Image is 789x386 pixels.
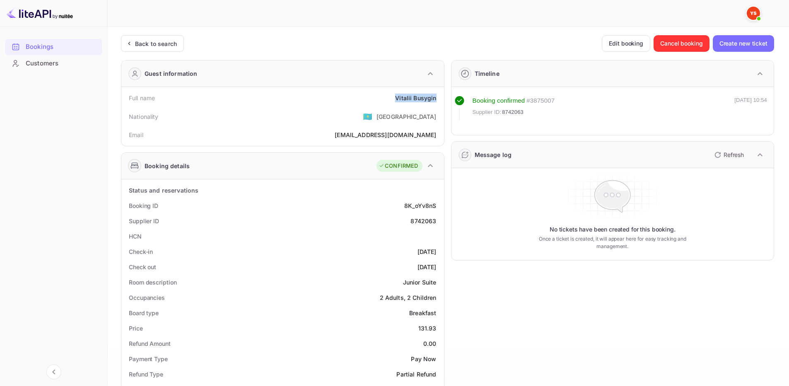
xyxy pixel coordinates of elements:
[129,232,142,241] div: HCN
[129,201,158,210] div: Booking ID
[129,370,163,379] div: Refund Type
[145,162,190,170] div: Booking details
[26,59,98,68] div: Customers
[129,339,171,348] div: Refund Amount
[145,69,198,78] div: Guest information
[550,225,676,234] p: No tickets have been created for this booking.
[417,263,437,271] div: [DATE]
[129,186,198,195] div: Status and reservations
[417,247,437,256] div: [DATE]
[46,364,61,379] button: Collapse navigation
[129,324,143,333] div: Price
[395,94,436,102] div: Vitalii Busygin
[747,7,760,20] img: Yandex Support
[129,293,165,302] div: Occupancies
[380,293,437,302] div: 2 Adults, 2 Children
[5,39,102,55] div: Bookings
[713,35,774,52] button: Create new ticket
[654,35,709,52] button: Cancel booking
[129,94,155,102] div: Full name
[379,162,418,170] div: CONFIRMED
[363,109,372,124] span: United States
[5,39,102,54] a: Bookings
[335,130,436,139] div: [EMAIL_ADDRESS][DOMAIN_NAME]
[404,201,436,210] div: 8K_oYv8nS
[602,35,650,52] button: Edit booking
[135,39,177,48] div: Back to search
[473,108,502,116] span: Supplier ID:
[418,324,437,333] div: 131.93
[734,96,767,120] div: [DATE] 10:54
[5,55,102,71] a: Customers
[129,130,143,139] div: Email
[129,263,156,271] div: Check out
[5,55,102,72] div: Customers
[376,112,437,121] div: [GEOGRAPHIC_DATA]
[26,42,98,52] div: Bookings
[403,278,437,287] div: Junior Suite
[396,370,436,379] div: Partial Refund
[129,112,159,121] div: Nationality
[129,247,153,256] div: Check-in
[423,339,437,348] div: 0.00
[129,309,159,317] div: Board type
[411,355,436,363] div: Pay Now
[409,309,436,317] div: Breakfast
[7,7,73,20] img: LiteAPI logo
[526,96,555,106] div: # 3875007
[724,150,744,159] p: Refresh
[709,148,747,162] button: Refresh
[129,278,176,287] div: Room description
[502,108,524,116] span: 8742063
[475,69,499,78] div: Timeline
[526,235,699,250] p: Once a ticket is created, it will appear here for easy tracking and management.
[410,217,436,225] div: 8742063
[129,355,168,363] div: Payment Type
[475,150,512,159] div: Message log
[473,96,525,106] div: Booking confirmed
[129,217,159,225] div: Supplier ID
